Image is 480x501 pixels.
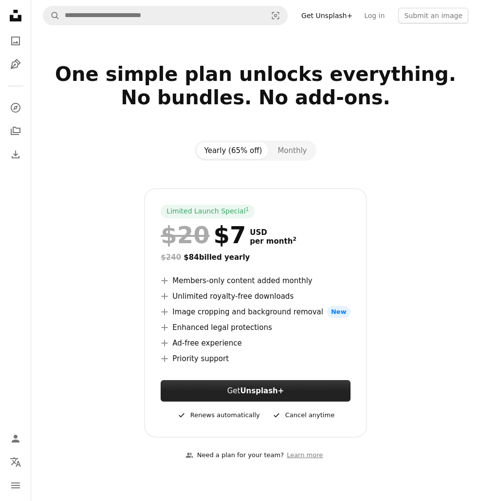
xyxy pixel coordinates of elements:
[6,55,25,74] a: Illustrations
[270,142,314,159] button: Monthly
[244,207,251,216] a: 1
[161,322,350,333] li: Enhanced legal protections
[6,145,25,164] a: Download History
[6,476,25,495] button: Menu
[6,31,25,51] a: Photos
[161,222,246,248] div: $7
[6,6,25,27] a: Home — Unsplash
[161,275,350,287] li: Members-only content added monthly
[358,8,390,23] a: Log in
[272,409,334,421] div: Cancel anytime
[6,452,25,472] button: Language
[293,236,296,242] sup: 2
[250,228,296,237] span: USD
[43,6,60,25] button: Search Unsplash
[161,222,209,248] span: $20
[291,237,298,246] a: 2
[327,306,351,318] span: New
[161,337,350,349] li: Ad-free experience
[246,206,249,212] sup: 1
[161,253,181,262] span: $240
[161,251,350,263] div: $84 billed yearly
[161,380,350,402] button: GetUnsplash+
[43,6,288,25] form: Find visuals sitewide
[398,8,468,23] button: Submit an image
[295,8,358,23] a: Get Unsplash+
[6,121,25,141] a: Collections
[185,450,284,461] div: Need a plan for your team?
[250,237,296,246] span: per month
[240,386,284,395] strong: Unsplash+
[177,409,260,421] div: Renews automatically
[43,62,468,133] h2: One simple plan unlocks everything. No bundles. No add-ons.
[284,447,326,463] a: Learn more
[6,429,25,448] a: Log in / Sign up
[6,98,25,117] a: Explore
[161,306,350,318] li: Image cropping and background removal
[161,290,350,302] li: Unlimited royalty-free downloads
[197,142,270,159] button: Yearly (65% off)
[264,6,287,25] button: Visual search
[161,205,255,218] div: Limited Launch Special
[161,353,350,365] li: Priority support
